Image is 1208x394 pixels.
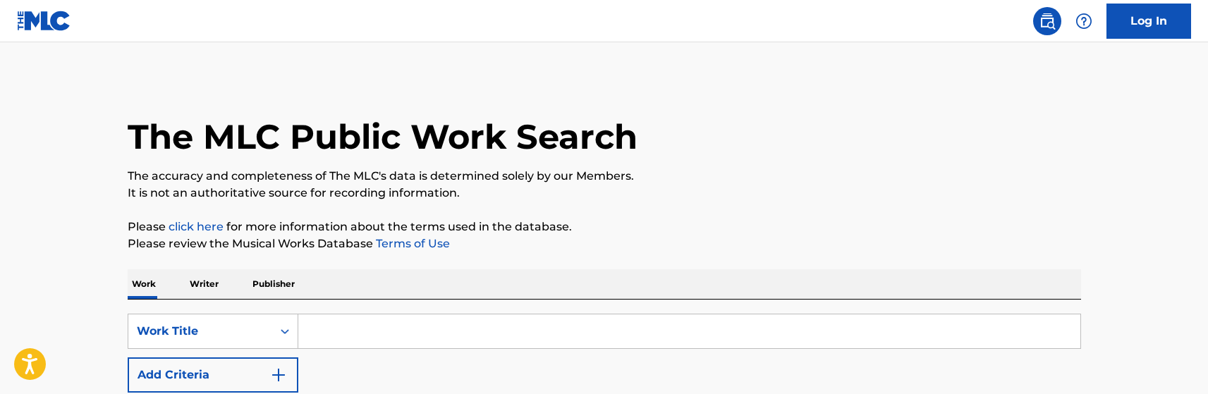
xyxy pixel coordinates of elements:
[128,269,160,299] p: Work
[1039,13,1056,30] img: search
[128,168,1081,185] p: The accuracy and completeness of The MLC's data is determined solely by our Members.
[1070,7,1098,35] div: Help
[1106,4,1191,39] a: Log In
[185,269,223,299] p: Writer
[1075,13,1092,30] img: help
[169,220,224,233] a: click here
[373,237,450,250] a: Terms of Use
[128,357,298,393] button: Add Criteria
[1137,326,1208,394] iframe: Chat Widget
[17,11,71,31] img: MLC Logo
[1033,7,1061,35] a: Public Search
[270,367,287,383] img: 9d2ae6d4665cec9f34b9.svg
[128,185,1081,202] p: It is not an authoritative source for recording information.
[128,116,637,158] h1: The MLC Public Work Search
[137,323,264,340] div: Work Title
[128,218,1081,235] p: Please for more information about the terms used in the database.
[248,269,299,299] p: Publisher
[128,235,1081,252] p: Please review the Musical Works Database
